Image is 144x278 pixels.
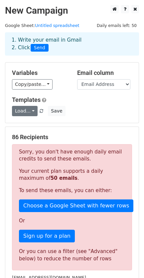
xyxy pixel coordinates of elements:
h5: 86 Recipients [12,134,132,141]
a: Choose a Google Sheet with fewer rows [19,199,133,212]
h2: New Campaign [5,5,139,16]
a: Load... [12,106,38,116]
p: Your current plan supports a daily maximum of . [19,168,125,182]
p: To send these emails, you can either: [19,187,125,194]
a: Copy/paste... [12,79,53,90]
div: 1. Write your email in Gmail 2. Click [7,36,137,52]
h5: Variables [12,69,67,77]
span: Daily emails left: 50 [94,22,139,29]
a: Untitled spreadsheet [35,23,79,28]
a: Daily emails left: 50 [94,23,139,28]
a: Templates [12,96,41,103]
a: Sign up for a plan [19,230,75,242]
div: Or you can use a filter (see "Advanced" below) to reduce the number of rows [19,248,125,263]
strong: 50 emails [51,175,77,181]
button: Save [48,106,65,116]
p: Or [19,217,125,224]
p: Sorry, you don't have enough daily email credits to send these emails. [19,148,125,162]
span: Send [31,44,49,52]
h5: Email column [77,69,132,77]
small: Google Sheet: [5,23,79,28]
iframe: Chat Widget [111,246,144,278]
